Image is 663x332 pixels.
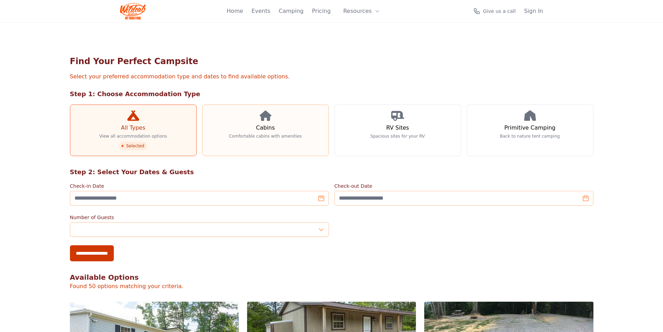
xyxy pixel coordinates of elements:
[339,4,384,18] button: Resources
[227,7,243,15] a: Home
[229,133,302,139] p: Comfortable cabins with amenities
[334,183,593,190] label: Check-out Date
[120,3,146,20] img: Wildcat Logo
[70,272,593,282] h2: Available Options
[70,105,197,156] a: All Types View all accommodation options Selected
[256,124,275,132] h3: Cabins
[119,142,147,150] span: Selected
[70,72,593,81] p: Select your preferred accommodation type and dates to find available options.
[70,89,593,99] h2: Step 1: Choose Accommodation Type
[121,124,145,132] h3: All Types
[500,133,560,139] p: Back to nature tent camping
[524,7,543,15] a: Sign In
[202,105,329,156] a: Cabins Comfortable cabins with amenities
[99,133,167,139] p: View all accommodation options
[70,282,593,291] p: Found 50 options matching your criteria.
[70,56,593,67] h1: Find Your Perfect Campsite
[467,105,593,156] a: Primitive Camping Back to nature tent camping
[386,124,409,132] h3: RV Sites
[70,214,329,221] label: Number of Guests
[370,133,425,139] p: Spacious sites for your RV
[70,183,329,190] label: Check-in Date
[312,7,331,15] a: Pricing
[252,7,270,15] a: Events
[279,7,303,15] a: Camping
[483,8,516,15] span: Give us a call
[334,105,461,156] a: RV Sites Spacious sites for your RV
[504,124,555,132] h3: Primitive Camping
[473,8,516,15] a: Give us a call
[70,167,593,177] h2: Step 2: Select Your Dates & Guests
